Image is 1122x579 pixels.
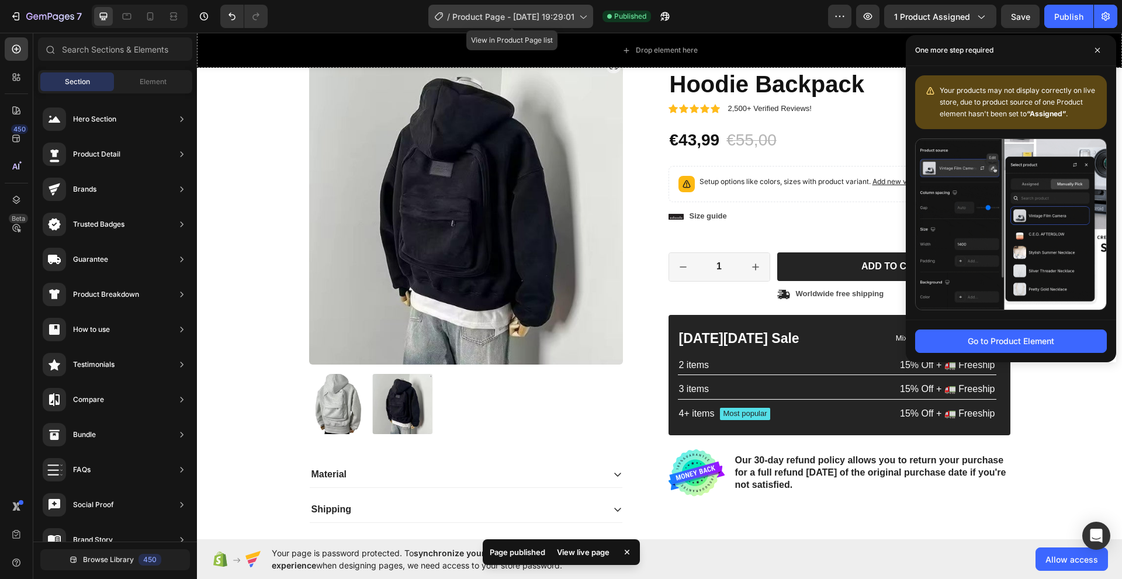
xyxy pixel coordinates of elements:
button: Save [1001,5,1040,28]
span: Published [614,11,646,22]
div: Brand Story [73,534,113,546]
div: How to use [73,324,110,335]
div: Product Detail [73,148,120,160]
p: One more step required [915,44,993,56]
input: quantity [500,220,545,248]
p: [DATE][DATE] Sale [482,297,637,315]
p: Worldwide free shipping [599,256,687,266]
button: Allow access [1036,547,1108,571]
span: sync data [740,144,772,153]
span: Your page is password protected. To when designing pages, we need access to your store password. [272,547,645,571]
span: Element [140,77,167,87]
span: Browse Library [83,554,134,565]
p: Most popular [526,376,570,386]
div: Beta [9,214,28,223]
span: Section [65,77,90,87]
span: Add new variant [676,144,729,153]
div: View live page [550,544,617,560]
button: Go to Product Element [915,330,1107,353]
div: Go to Product Element [968,335,1054,347]
p: Care instruction [115,506,186,518]
p: Size guide [493,179,530,189]
div: Product Breakdown [73,289,139,300]
p: 4+ items [482,375,518,387]
p: 2,500+ Verified Reviews! [531,71,615,81]
div: FAQs [73,464,91,476]
div: Publish [1054,11,1083,23]
p: Page published [490,546,545,558]
div: Add to cart [664,228,729,240]
input: Search Sections & Elements [38,37,192,61]
p: 7 [77,9,82,23]
div: €43,99 [472,96,524,119]
span: synchronize your theme style & enhance your experience [272,548,600,570]
div: Hero Section [73,113,116,125]
div: 450 [138,554,161,566]
span: or [729,144,772,153]
span: Your products may not display correctly on live store, due to product source of one Product eleme... [940,86,1095,118]
p: 15% Off + 🚛 Freeship [643,375,798,387]
button: decrement [472,220,500,248]
span: / [447,11,450,23]
button: Add to cart [580,220,813,248]
div: Open Intercom Messenger [1082,522,1110,550]
p: Our 30-day refund policy allows you to return your purchase for a full refund [DATE] of the origi... [538,422,812,458]
div: Testimonials [73,359,115,370]
div: Undo/Redo [220,5,268,28]
div: Guarantee [73,254,108,265]
p: Setup options like colors, sizes with product variant. [503,143,772,155]
img: gempages_432750572815254551-4725dba3-b090-46a1-a087-9c9260717fd1_67e194c8-ba55-4051-a37a-e98bbe69... [472,417,528,464]
p: 2 items [482,327,637,339]
div: €55,00 [528,96,581,119]
span: Save [1011,12,1030,22]
button: 1 product assigned [884,5,996,28]
iframe: Design area [197,33,1122,539]
span: Allow access [1045,553,1098,566]
div: 450 [11,124,28,134]
span: 1 product assigned [894,11,970,23]
b: “Assigned” [1027,109,1066,118]
div: Bundle [73,429,96,441]
button: increment [545,220,573,248]
button: Browse Library450 [40,549,190,570]
div: Brands [73,183,96,195]
p: 3 items [482,351,637,363]
div: Compare [73,394,104,405]
h1: Hoodie Backpack [472,35,813,68]
p: 15% Off + 🚛 Freeship [643,327,798,339]
button: 7 [5,5,87,28]
div: Social Proof [73,499,114,511]
button: Publish [1044,5,1093,28]
p: Mix & match any color or size [643,301,798,311]
div: Trusted Badges [73,219,124,230]
span: Product Page - [DATE] 19:29:01 [452,11,574,23]
p: 15% Off + 🚛 Freeship [643,351,798,363]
